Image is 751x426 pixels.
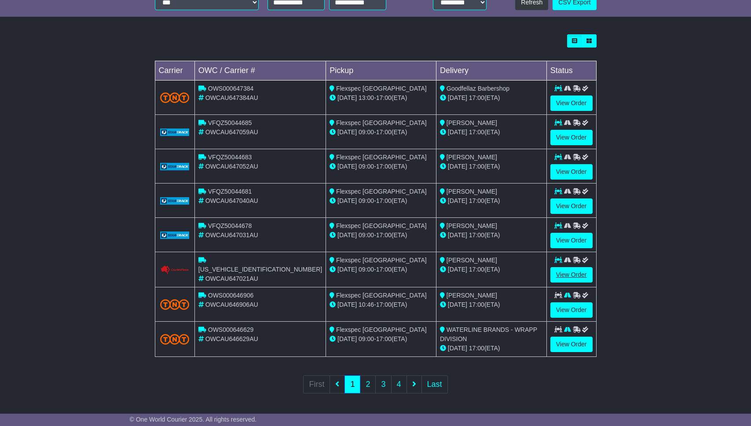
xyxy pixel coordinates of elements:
[440,326,537,342] span: WATERLINE BRANDS - WRAPP DIVISION
[448,345,467,352] span: [DATE]
[208,154,252,161] span: VFQZ50044683
[376,94,392,101] span: 17:00
[376,129,392,136] span: 17:00
[359,301,374,308] span: 10:46
[160,197,189,205] img: GetCarrierServiceLogo
[160,334,189,345] img: TNT_Domestic.png
[336,257,427,264] span: Flexspec [GEOGRAPHIC_DATA]
[440,300,543,309] div: (ETA)
[376,163,392,170] span: 17:00
[160,163,189,171] img: GetCarrierServiceLogo
[447,292,497,299] span: [PERSON_NAME]
[447,85,509,92] span: Goodfellaz Barbershop
[550,198,593,214] a: View Order
[336,119,427,126] span: Flexspec [GEOGRAPHIC_DATA]
[160,265,189,275] img: Couriers_Please.png
[469,231,484,239] span: 17:00
[447,119,497,126] span: [PERSON_NAME]
[14,14,21,21] img: logo_orange.svg
[336,292,427,299] span: Flexspec [GEOGRAPHIC_DATA]
[326,61,436,81] td: Pickup
[440,162,543,171] div: (ETA)
[469,94,484,101] span: 17:00
[99,52,145,58] div: Keywords by Traffic
[546,61,596,81] td: Status
[550,267,593,283] a: View Order
[376,231,392,239] span: 17:00
[330,334,432,344] div: - (ETA)
[376,335,392,342] span: 17:00
[26,51,33,58] img: tab_domain_overview_orange.svg
[469,163,484,170] span: 17:00
[337,301,357,308] span: [DATE]
[337,266,357,273] span: [DATE]
[25,14,43,21] div: v 4.0.25
[448,197,467,204] span: [DATE]
[205,197,258,204] span: OWCAU647040AU
[336,326,427,333] span: Flexspec [GEOGRAPHIC_DATA]
[469,266,484,273] span: 17:00
[160,92,189,103] img: TNT_Domestic.png
[447,154,497,161] span: [PERSON_NAME]
[130,416,257,423] span: © One World Courier 2025. All rights reserved.
[447,222,497,229] span: [PERSON_NAME]
[344,375,360,393] a: 1
[336,154,427,161] span: Flexspec [GEOGRAPHIC_DATA]
[208,188,252,195] span: VFQZ50044681
[336,222,427,229] span: Flexspec [GEOGRAPHIC_DATA]
[330,231,432,240] div: - (ETA)
[448,94,467,101] span: [DATE]
[376,197,392,204] span: 17:00
[448,231,467,239] span: [DATE]
[359,163,374,170] span: 09:00
[436,61,546,81] td: Delivery
[391,375,407,393] a: 4
[440,344,543,353] div: (ETA)
[375,375,391,393] a: 3
[359,94,374,101] span: 13:00
[155,61,194,81] td: Carrier
[205,301,258,308] span: OWCAU646906AU
[421,375,448,393] a: Last
[194,61,326,81] td: OWC / Carrier #
[448,129,467,136] span: [DATE]
[550,233,593,248] a: View Order
[359,266,374,273] span: 09:00
[359,129,374,136] span: 09:00
[376,301,392,308] span: 17:00
[550,302,593,318] a: View Order
[440,93,543,103] div: (ETA)
[337,335,357,342] span: [DATE]
[448,301,467,308] span: [DATE]
[208,119,252,126] span: VFQZ50044685
[448,266,467,273] span: [DATE]
[330,265,432,274] div: - (ETA)
[337,163,357,170] span: [DATE]
[440,231,543,240] div: (ETA)
[550,337,593,352] a: View Order
[205,335,258,342] span: OWCAU646629AU
[160,129,189,136] img: GetCarrierServiceLogo
[205,163,258,170] span: OWCAU647052AU
[360,375,376,393] a: 2
[469,301,484,308] span: 17:00
[359,231,374,239] span: 09:00
[330,162,432,171] div: - (ETA)
[337,94,357,101] span: [DATE]
[208,222,252,229] span: VFQZ50044678
[359,335,374,342] span: 09:00
[89,51,96,58] img: tab_keywords_by_traffic_grey.svg
[330,300,432,309] div: - (ETA)
[550,95,593,111] a: View Order
[440,265,543,274] div: (ETA)
[359,197,374,204] span: 09:00
[205,94,258,101] span: OWCAU647384AU
[447,257,497,264] span: [PERSON_NAME]
[337,129,357,136] span: [DATE]
[205,275,258,282] span: OWCAU647021AU
[35,52,79,58] div: Domain Overview
[23,23,97,30] div: Domain: [DOMAIN_NAME]
[376,266,392,273] span: 17:00
[469,345,484,352] span: 17:00
[198,266,322,273] span: [US_VEHICLE_IDENTIFICATION_NUMBER]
